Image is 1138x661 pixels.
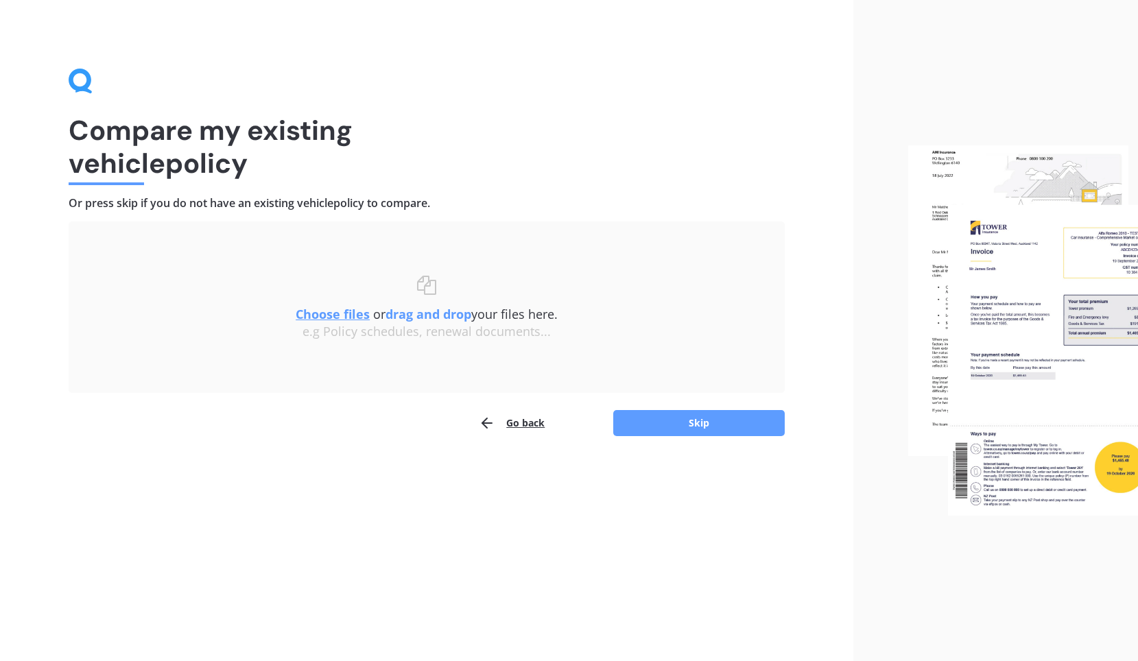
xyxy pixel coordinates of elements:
[296,306,370,322] u: Choose files
[96,324,757,339] div: e.g Policy schedules, renewal documents...
[613,410,785,436] button: Skip
[296,306,558,322] span: or your files here.
[908,145,1138,516] img: files.webp
[479,409,545,437] button: Go back
[386,306,471,322] b: drag and drop
[69,196,785,211] h4: Or press skip if you do not have an existing vehicle policy to compare.
[69,114,785,180] h1: Compare my existing vehicle policy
